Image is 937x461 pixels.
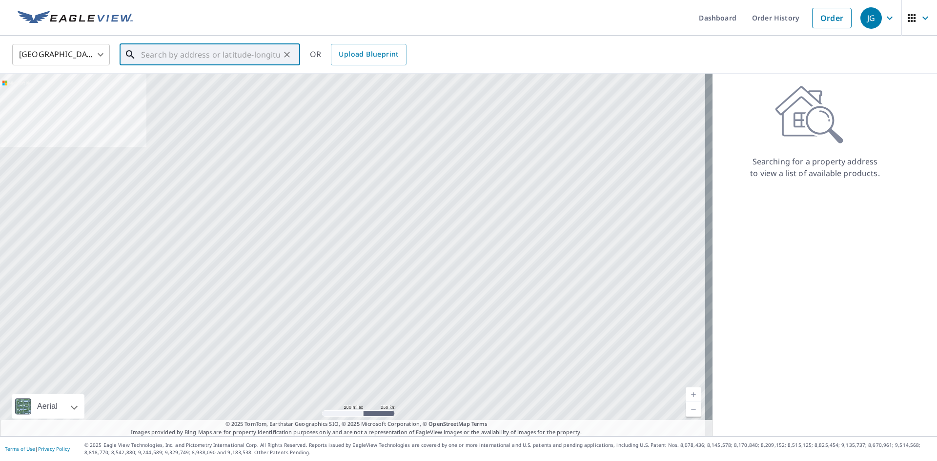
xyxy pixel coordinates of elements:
p: | [5,446,70,452]
img: EV Logo [18,11,133,25]
span: © 2025 TomTom, Earthstar Geographics SIO, © 2025 Microsoft Corporation, © [225,420,488,428]
a: Upload Blueprint [331,44,406,65]
p: Searching for a property address to view a list of available products. [750,156,880,179]
div: Aerial [34,394,61,419]
p: © 2025 Eagle View Technologies, Inc. and Pictometry International Corp. All Rights Reserved. Repo... [84,441,932,456]
a: Current Level 5, Zoom Out [686,402,701,417]
button: Clear [280,48,294,61]
a: Privacy Policy [38,445,70,452]
a: OpenStreetMap [428,420,469,427]
a: Terms of Use [5,445,35,452]
a: Current Level 5, Zoom In [686,387,701,402]
span: Upload Blueprint [339,48,398,60]
div: [GEOGRAPHIC_DATA] [12,41,110,68]
div: OR [310,44,407,65]
input: Search by address or latitude-longitude [141,41,280,68]
div: JG [860,7,882,29]
a: Order [812,8,852,28]
a: Terms [471,420,488,427]
div: Aerial [12,394,84,419]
